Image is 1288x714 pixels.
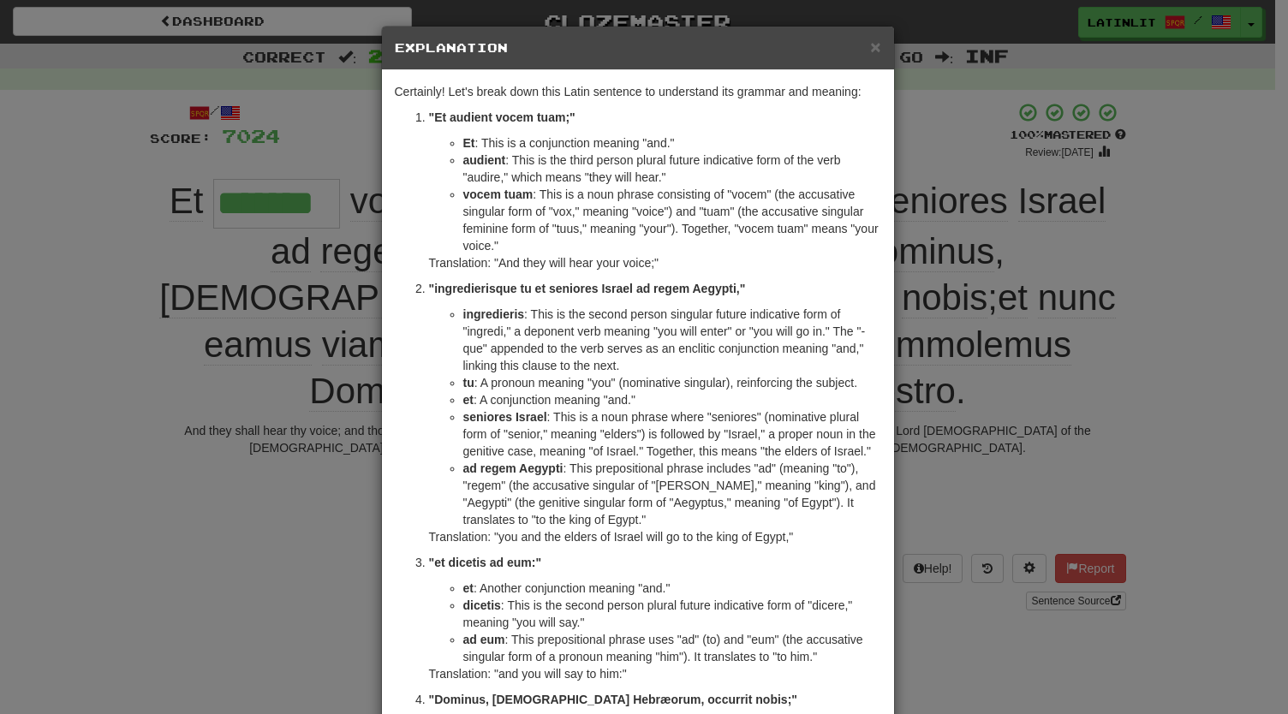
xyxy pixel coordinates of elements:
strong: et [463,393,474,407]
strong: vocem tuam [463,187,534,201]
li: : This prepositional phrase includes "ad" (meaning "to"), "regem" (the accusative singular of "[P... [463,460,881,528]
li: : This is the second person plural future indicative form of "dicere," meaning "you will say." [463,597,881,631]
strong: seniores Israel [463,410,547,424]
li: : A pronoun meaning "you" (nominative singular), reinforcing the subject. [463,374,881,391]
li: : A conjunction meaning "and." [463,391,881,408]
strong: audient [463,153,506,167]
strong: dicetis [463,598,501,612]
strong: "ingredierisque tu et seniores Israel ad regem Aegypti," [429,282,746,295]
p: Certainly! Let's break down this Latin sentence to understand its grammar and meaning: [395,83,881,100]
li: : This prepositional phrase uses "ad" (to) and "eum" (the accusative singular form of a pronoun m... [463,631,881,665]
p: Translation: "And they will hear your voice;" [429,254,881,271]
li: : This is the third person plural future indicative form of the verb "audire," which means "they ... [463,152,881,186]
span: × [870,37,880,57]
strong: ad regem Aegypti [463,461,563,475]
li: : This is a conjunction meaning "and." [463,134,881,152]
strong: ingredieris [463,307,525,321]
button: Close [870,38,880,56]
li: : This is the second person singular future indicative form of "ingredi," a deponent verb meaning... [463,306,881,374]
strong: tu [463,376,474,390]
li: : This is a noun phrase where "seniores" (nominative plural form of "senior," meaning "elders") i... [463,408,881,460]
strong: "et dicetis ad eum:" [429,556,542,569]
strong: Et [463,136,475,150]
h5: Explanation [395,39,881,57]
li: : Another conjunction meaning "and." [463,580,881,597]
strong: ad eum [463,633,505,646]
strong: "Dominus, [DEMOGRAPHIC_DATA] Hebræorum, occurrit nobis;" [429,693,797,706]
strong: "Et audient vocem tuam;" [429,110,575,124]
li: : This is a noun phrase consisting of "vocem" (the accusative singular form of "vox," meaning "vo... [463,186,881,254]
strong: et [463,581,474,595]
p: Translation: "you and the elders of Israel will go to the king of Egypt," [429,528,881,545]
p: Translation: "and you will say to him:" [429,665,881,682]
